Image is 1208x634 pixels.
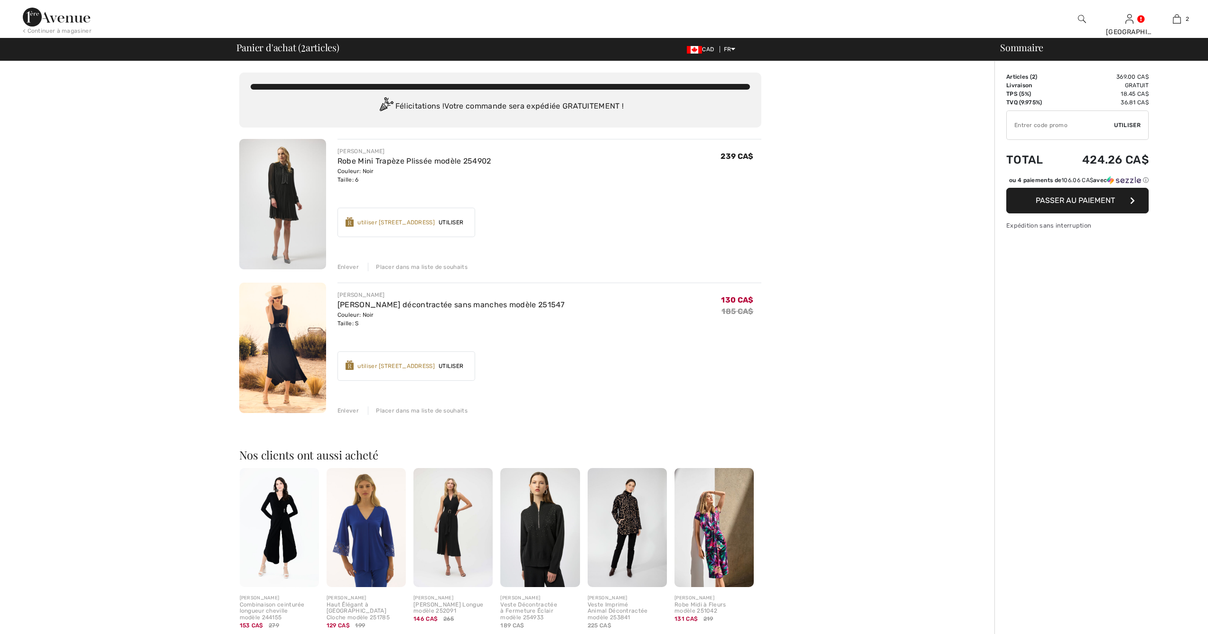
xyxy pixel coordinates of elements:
[240,622,263,629] span: 153 CA$
[337,311,565,328] div: Couleur: Noir Taille: S
[1036,196,1115,205] span: Passer au paiement
[327,622,350,629] span: 129 CA$
[674,595,754,602] div: [PERSON_NAME]
[413,468,493,587] img: Robe Portefeuille Longue modèle 252091
[337,291,565,299] div: [PERSON_NAME]
[368,263,468,271] div: Placer dans ma liste de souhaits
[1007,111,1114,139] input: Code promo
[1106,27,1152,37] div: [GEOGRAPHIC_DATA]
[500,595,580,602] div: [PERSON_NAME]
[251,97,750,116] div: Félicitations ! Votre commande sera expédiée GRATUITEMENT !
[1009,176,1149,184] div: ou 4 paiements de avec
[240,602,319,621] div: Combinaison ceinturée longueur cheville modèle 244155
[1061,177,1093,184] span: 106.06 CA$
[687,46,702,54] img: Canadian Dollar
[301,40,306,53] span: 2
[588,468,667,587] img: Veste Imprimé Animal Décontractée modèle 253841
[327,602,406,621] div: Haut Élégant à [GEOGRAPHIC_DATA] Cloche modèle 251785
[23,27,92,35] div: < Continuer à magasiner
[337,167,491,184] div: Couleur: Noir Taille: 6
[1032,74,1035,80] span: 2
[721,295,753,304] span: 130 CA$
[368,406,468,415] div: Placer dans ma liste de souhaits
[357,362,435,370] div: utiliser [STREET_ADDRESS]
[443,615,454,623] span: 265
[240,595,319,602] div: [PERSON_NAME]
[269,621,279,630] span: 279
[500,468,580,587] img: Veste Décontractée à Fermeture Éclair modèle 254933
[1006,188,1149,213] button: Passer au paiement
[1114,121,1141,129] span: Utiliser
[1006,176,1149,188] div: ou 4 paiements de106.06 CA$avecSezzle Cliquez pour en savoir plus sur Sezzle
[1057,90,1149,98] td: 18.45 CA$
[1006,98,1057,107] td: TVQ (9.975%)
[337,263,359,271] div: Enlever
[1186,15,1189,23] span: 2
[357,218,435,227] div: utiliser [STREET_ADDRESS]
[1057,144,1149,176] td: 424.26 CA$
[346,217,354,227] img: Reward-Logo.svg
[687,46,718,53] span: CAD
[674,602,754,615] div: Robe Midi à Fleurs modèle 251042
[1006,144,1057,176] td: Total
[588,595,667,602] div: [PERSON_NAME]
[327,595,406,602] div: [PERSON_NAME]
[721,152,753,161] span: 239 CA$
[337,156,491,165] a: Robe Mini Trapèze Plissée modèle 254902
[674,616,698,622] span: 131 CA$
[588,622,611,629] span: 225 CA$
[1153,13,1200,25] a: 2
[1006,221,1149,230] div: Expédition sans interruption
[355,621,365,630] span: 199
[1057,98,1149,107] td: 36.81 CA$
[435,362,467,370] span: Utiliser
[236,43,339,52] span: Panier d'achat ( articles)
[239,139,326,269] img: Robe Mini Trapèze Plissée modèle 254902
[413,616,438,622] span: 146 CA$
[1006,81,1057,90] td: Livraison
[327,468,406,587] img: Haut Élégant à Manches Cloche modèle 251785
[1057,81,1149,90] td: Gratuit
[703,615,713,623] span: 219
[413,595,493,602] div: [PERSON_NAME]
[989,43,1202,52] div: Sommaire
[413,602,493,615] div: [PERSON_NAME] Longue modèle 252091
[337,300,565,309] a: [PERSON_NAME] décontractée sans manches modèle 251547
[1078,13,1086,25] img: recherche
[500,602,580,621] div: Veste Décontractée à Fermeture Éclair modèle 254933
[500,622,524,629] span: 189 CA$
[346,360,354,370] img: Reward-Logo.svg
[1006,90,1057,98] td: TPS (5%)
[337,406,359,415] div: Enlever
[1006,73,1057,81] td: Articles ( )
[376,97,395,116] img: Congratulation2.svg
[435,218,467,227] span: Utiliser
[239,449,761,460] h2: Nos clients ont aussi acheté
[337,147,491,156] div: [PERSON_NAME]
[1125,14,1133,23] a: Se connecter
[588,602,667,621] div: Veste Imprimé Animal Décontractée modèle 253841
[1107,176,1141,184] img: Sezzle
[23,8,90,27] img: 1ère Avenue
[1125,13,1133,25] img: Mes infos
[721,307,753,316] s: 185 CA$
[674,468,754,587] img: Robe Midi à Fleurs modèle 251042
[724,46,736,53] span: FR
[239,283,326,413] img: Robe décontractée sans manches modèle 251547
[1057,73,1149,81] td: 369.00 CA$
[240,468,319,587] img: Combinaison ceinturée longueur cheville modèle 244155
[1173,13,1181,25] img: Mon panier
